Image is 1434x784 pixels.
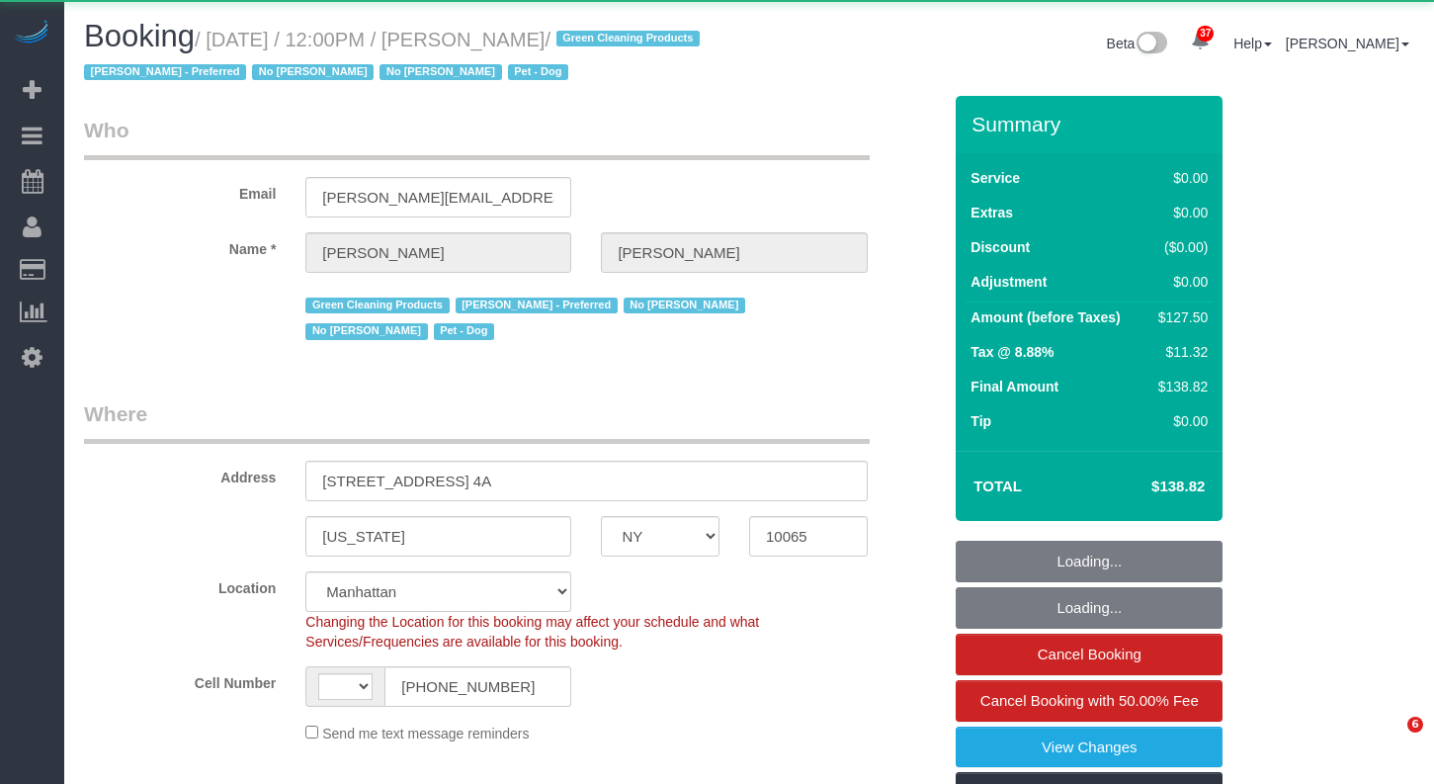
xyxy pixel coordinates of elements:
[1135,32,1167,57] img: New interface
[456,298,618,313] span: [PERSON_NAME] - Preferred
[970,411,991,431] label: Tip
[69,571,291,598] label: Location
[970,377,1058,396] label: Final Amount
[1107,36,1168,51] a: Beta
[970,237,1030,257] label: Discount
[956,634,1223,675] a: Cancel Booking
[1150,411,1208,431] div: $0.00
[1367,717,1414,764] iframe: Intercom live chat
[970,272,1047,292] label: Adjustment
[956,727,1223,768] a: View Changes
[1150,237,1208,257] div: ($0.00)
[12,20,51,47] img: Automaid Logo
[305,323,427,339] span: No [PERSON_NAME]
[322,726,529,741] span: Send me text message reminders
[305,614,759,650] span: Changing the Location for this booking may affect your schedule and what Services/Frequencies are...
[69,461,291,487] label: Address
[1150,203,1208,222] div: $0.00
[1197,26,1214,42] span: 37
[970,307,1120,327] label: Amount (before Taxes)
[69,232,291,259] label: Name *
[84,399,870,444] legend: Where
[84,29,706,84] small: / [DATE] / 12:00PM / [PERSON_NAME]
[970,342,1054,362] label: Tax @ 8.88%
[1150,168,1208,188] div: $0.00
[69,666,291,693] label: Cell Number
[1407,717,1423,733] span: 6
[971,113,1213,135] h3: Summary
[380,64,501,80] span: No [PERSON_NAME]
[601,232,867,273] input: Last Name
[1181,20,1220,63] a: 37
[1150,342,1208,362] div: $11.32
[305,177,571,218] input: Email
[980,692,1199,709] span: Cancel Booking with 50.00% Fee
[1286,36,1409,51] a: [PERSON_NAME]
[508,64,568,80] span: Pet - Dog
[84,116,870,160] legend: Who
[84,19,195,53] span: Booking
[384,666,571,707] input: Cell Number
[970,203,1013,222] label: Extras
[970,168,1020,188] label: Service
[305,516,571,557] input: City
[749,516,868,557] input: Zip Code
[305,298,449,313] span: Green Cleaning Products
[252,64,374,80] span: No [PERSON_NAME]
[69,177,291,204] label: Email
[973,478,1022,494] strong: Total
[1092,479,1205,495] h4: $138.82
[1150,272,1208,292] div: $0.00
[556,31,700,46] span: Green Cleaning Products
[84,64,246,80] span: [PERSON_NAME] - Preferred
[305,232,571,273] input: First Name
[434,323,494,339] span: Pet - Dog
[1150,377,1208,396] div: $138.82
[1233,36,1272,51] a: Help
[1150,307,1208,327] div: $127.50
[624,298,745,313] span: No [PERSON_NAME]
[956,680,1223,722] a: Cancel Booking with 50.00% Fee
